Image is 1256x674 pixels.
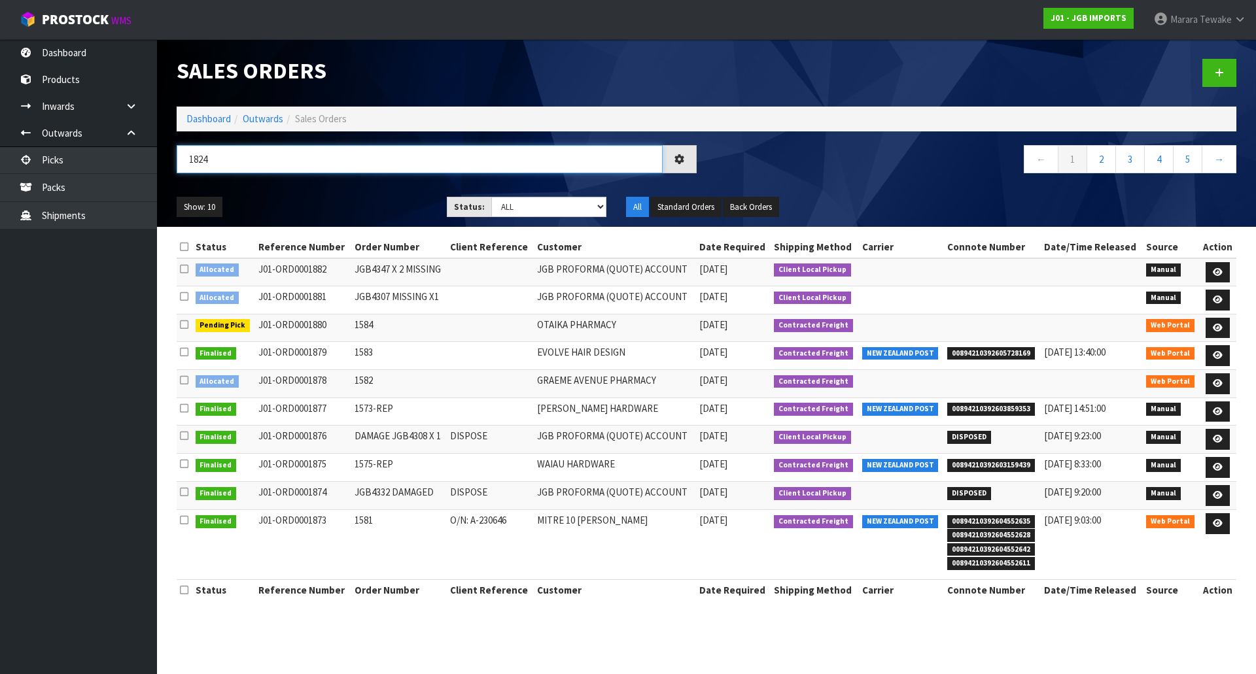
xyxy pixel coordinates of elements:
[1024,145,1058,173] a: ←
[186,112,231,125] a: Dashboard
[351,482,447,510] td: JGB4332 DAMAGED
[947,403,1035,416] span: 00894210392603859353
[534,454,696,482] td: WAIAU HARDWARE
[947,487,991,500] span: DISPOSED
[255,510,351,580] td: J01-ORD0001873
[1144,145,1174,173] a: 4
[447,426,534,454] td: DISPOSE
[774,292,851,305] span: Client Local Pickup
[862,347,939,360] span: NEW ZEALAND POST
[177,145,663,173] input: Search sales orders
[447,482,534,510] td: DISPOSE
[255,314,351,342] td: J01-ORD0001880
[447,580,534,601] th: Client Reference
[351,286,447,314] td: JGB4307 MISSING X1
[1051,12,1126,24] strong: J01 - JGB IMPORTS
[192,580,255,601] th: Status
[774,459,853,472] span: Contracted Freight
[1058,145,1087,173] a: 1
[1041,580,1143,601] th: Date/Time Released
[255,397,351,426] td: J01-ORD0001877
[447,237,534,258] th: Client Reference
[944,580,1041,601] th: Connote Number
[774,263,851,277] span: Client Local Pickup
[1143,580,1199,601] th: Source
[1146,292,1181,305] span: Manual
[351,314,447,342] td: 1584
[774,319,853,332] span: Contracted Freight
[1146,515,1195,528] span: Web Portal
[196,375,239,388] span: Allocated
[699,402,727,414] span: [DATE]
[1044,402,1106,414] span: [DATE] 14:51:00
[696,580,771,601] th: Date Required
[1146,403,1181,416] span: Manual
[351,426,447,454] td: DAMAGE JGB4308 X 1
[177,197,222,218] button: Show: 10
[699,458,727,470] span: [DATE]
[196,263,239,277] span: Allocated
[699,430,727,442] span: [DATE]
[20,11,36,27] img: cube-alt.png
[255,342,351,370] td: J01-ORD0001879
[196,292,239,305] span: Allocated
[1146,459,1181,472] span: Manual
[699,318,727,331] span: [DATE]
[534,314,696,342] td: OTAIKA PHARMACY
[1146,375,1195,388] span: Web Portal
[351,342,447,370] td: 1583
[771,237,859,258] th: Shipping Method
[534,580,696,601] th: Customer
[243,112,283,125] a: Outwards
[774,431,851,444] span: Client Local Pickup
[859,580,944,601] th: Carrier
[699,514,727,526] span: [DATE]
[454,201,485,212] strong: Status:
[1202,145,1236,173] a: →
[947,557,1035,570] span: 00894210392604552611
[192,237,255,258] th: Status
[534,258,696,286] td: JGB PROFORMA (QUOTE) ACCOUNT
[1146,319,1195,332] span: Web Portal
[196,403,237,416] span: Finalised
[351,580,447,601] th: Order Number
[351,258,447,286] td: JGB4347 X 2 MISSING
[255,286,351,314] td: J01-ORD0001881
[1044,346,1106,358] span: [DATE] 13:40:00
[1044,486,1101,498] span: [DATE] 9:20:00
[295,112,347,125] span: Sales Orders
[351,454,447,482] td: 1575-REP
[255,237,351,258] th: Reference Number
[862,403,939,416] span: NEW ZEALAND POST
[699,374,727,386] span: [DATE]
[650,197,722,218] button: Standard Orders
[1173,145,1202,173] a: 5
[723,197,779,218] button: Back Orders
[696,237,771,258] th: Date Required
[1146,263,1181,277] span: Manual
[699,346,727,358] span: [DATE]
[196,515,237,528] span: Finalised
[1044,458,1101,470] span: [DATE] 8:33:00
[774,347,853,360] span: Contracted Freight
[1041,237,1143,258] th: Date/Time Released
[196,459,237,472] span: Finalised
[534,426,696,454] td: JGB PROFORMA (QUOTE) ACCOUNT
[947,347,1035,360] span: 00894210392605728169
[255,370,351,398] td: J01-ORD0001878
[534,397,696,426] td: [PERSON_NAME] HARDWARE
[1146,487,1181,500] span: Manual
[534,237,696,258] th: Customer
[196,487,237,500] span: Finalised
[1199,580,1236,601] th: Action
[177,59,697,83] h1: Sales Orders
[1115,145,1145,173] a: 3
[1170,13,1198,25] span: Marara
[351,510,447,580] td: 1581
[534,370,696,398] td: GRAEME AVENUE PHARMACY
[1146,431,1181,444] span: Manual
[716,145,1236,177] nav: Page navigation
[774,515,853,528] span: Contracted Freight
[534,286,696,314] td: JGB PROFORMA (QUOTE) ACCOUNT
[196,431,237,444] span: Finalised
